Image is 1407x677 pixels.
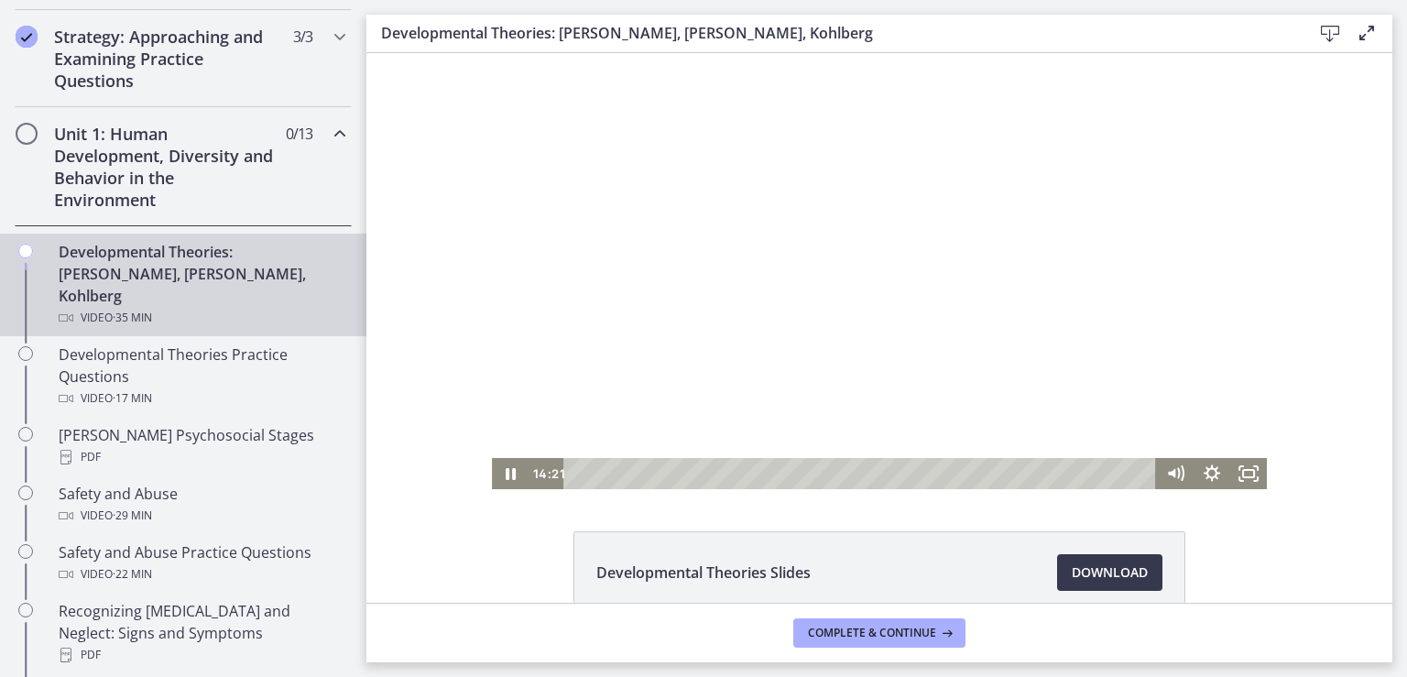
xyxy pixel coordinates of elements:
[1057,554,1162,591] a: Download
[59,505,344,527] div: Video
[793,618,965,648] button: Complete & continue
[113,505,152,527] span: · 29 min
[113,388,152,409] span: · 17 min
[366,53,1392,489] iframe: Video Lesson
[59,563,344,585] div: Video
[59,644,344,666] div: PDF
[59,307,344,329] div: Video
[59,541,344,585] div: Safety and Abuse Practice Questions
[113,307,152,329] span: · 35 min
[808,626,936,640] span: Complete & continue
[59,483,344,527] div: Safety and Abuse
[286,123,312,145] span: 0 / 13
[827,405,864,436] button: Show settings menu
[54,26,278,92] h2: Strategy: Approaching and Examining Practice Questions
[59,424,344,468] div: [PERSON_NAME] Psychosocial Stages
[791,405,827,436] button: Mute
[59,344,344,409] div: Developmental Theories Practice Questions
[113,563,152,585] span: · 22 min
[596,562,811,584] span: Developmental Theories Slides
[1072,562,1148,584] span: Download
[59,600,344,666] div: Recognizing [MEDICAL_DATA] and Neglect: Signs and Symptoms
[16,26,38,48] i: Completed
[864,405,900,436] button: Fullscreen
[293,26,312,48] span: 3 / 3
[59,446,344,468] div: PDF
[59,241,344,329] div: Developmental Theories: [PERSON_NAME], [PERSON_NAME], Kohlberg
[54,123,278,211] h2: Unit 1: Human Development, Diversity and Behavior in the Environment
[59,388,344,409] div: Video
[381,22,1282,44] h3: Developmental Theories: [PERSON_NAME], [PERSON_NAME], Kohlberg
